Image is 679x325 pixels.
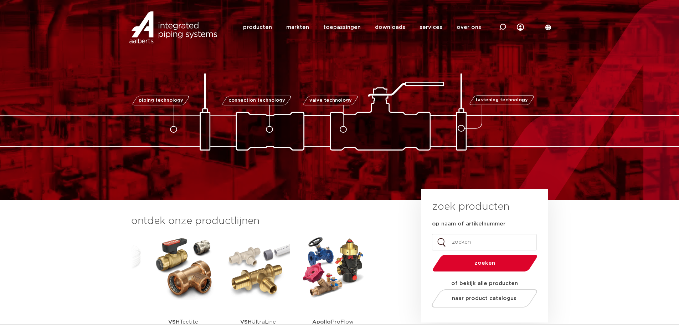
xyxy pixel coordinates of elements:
span: valve technology [309,98,352,103]
strong: of bekijk alle producten [451,281,518,286]
a: producten [243,14,272,41]
span: zoeken [451,260,519,266]
span: piping technology [139,98,183,103]
input: zoeken [432,234,537,250]
strong: VSH [240,319,252,325]
strong: Apollo [312,319,331,325]
strong: VSH [168,319,180,325]
a: toepassingen [323,14,361,41]
a: over ons [457,14,481,41]
a: markten [286,14,309,41]
nav: Menu [243,14,481,41]
a: services [420,14,442,41]
a: naar product catalogus [429,289,539,308]
span: fastening technology [475,98,528,103]
h3: zoek producten [432,200,509,214]
span: connection technology [228,98,285,103]
h3: ontdek onze productlijnen [131,214,397,228]
span: naar product catalogus [452,296,516,301]
button: zoeken [429,254,540,272]
a: downloads [375,14,405,41]
label: op naam of artikelnummer [432,220,505,228]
